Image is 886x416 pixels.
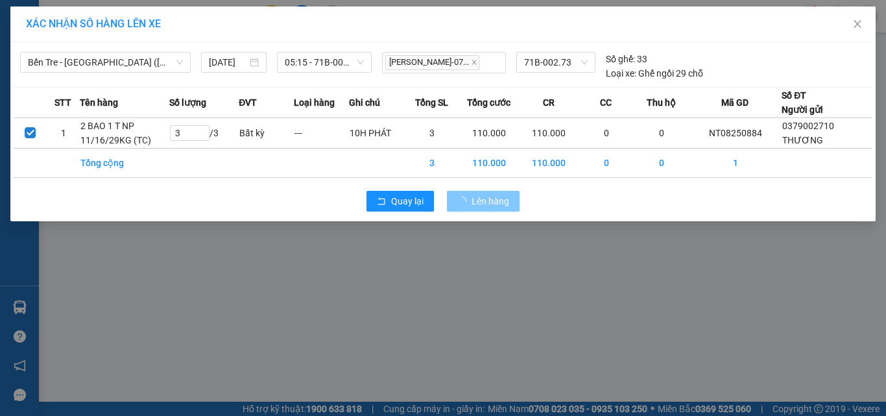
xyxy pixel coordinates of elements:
[519,118,579,149] td: 110.000
[239,95,257,110] span: ĐVT
[385,55,479,70] span: [PERSON_NAME]-07...
[524,53,588,72] span: 71B-002.73
[852,19,863,29] span: close
[26,18,161,30] span: XÁC NHẬN SỐ HÀNG LÊN XE
[377,197,386,207] span: rollback
[782,135,823,145] span: THƯƠNG
[54,95,71,110] span: STT
[404,118,459,149] td: 3
[606,66,703,80] div: Ghế ngồi 29 chỗ
[600,95,612,110] span: CC
[294,118,349,149] td: ---
[459,118,519,149] td: 110.000
[467,95,510,110] span: Tổng cước
[839,6,876,43] button: Close
[543,95,555,110] span: CR
[415,95,448,110] span: Tổng SL
[606,52,635,66] span: Số ghế:
[80,95,118,110] span: Tên hàng
[579,118,634,149] td: 0
[689,149,782,178] td: 1
[457,197,472,206] span: loading
[459,149,519,178] td: 110.000
[606,52,647,66] div: 33
[471,59,477,66] span: close
[519,149,579,178] td: 110.000
[721,95,748,110] span: Mã GD
[647,95,676,110] span: Thu hộ
[782,88,823,117] div: Số ĐT Người gửi
[28,53,183,72] span: Bến Tre - Sài Gòn (CT)
[209,55,246,69] input: 13/08/2025
[634,149,689,178] td: 0
[391,194,424,208] span: Quay lại
[366,191,434,212] button: rollbackQuay lại
[606,66,636,80] span: Loại xe:
[472,194,509,208] span: Lên hàng
[634,118,689,149] td: 0
[285,53,365,72] span: 05:15 - 71B-002.73
[404,149,459,178] td: 3
[80,149,169,178] td: Tổng cộng
[169,95,206,110] span: Số lượng
[349,95,380,110] span: Ghi chú
[239,118,294,149] td: Bất kỳ
[782,121,834,131] span: 0379002710
[294,95,335,110] span: Loại hàng
[349,118,404,149] td: 10H PHÁT
[169,118,239,149] td: / 3
[689,118,782,149] td: NT08250884
[447,191,520,212] button: Lên hàng
[80,118,169,149] td: 2 BAO 1 T NP 11/16/29KG (TC)
[579,149,634,178] td: 0
[47,118,80,149] td: 1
